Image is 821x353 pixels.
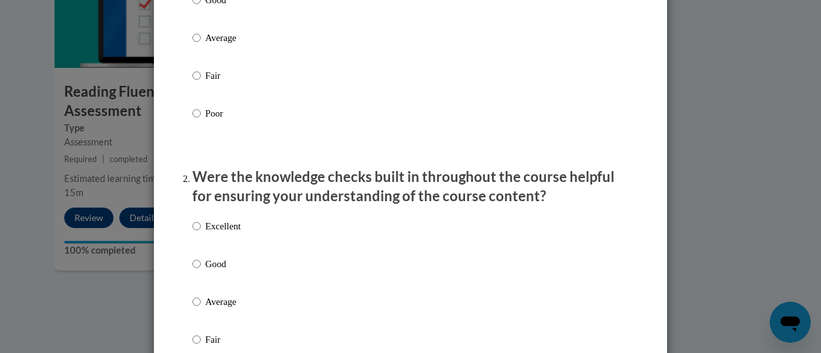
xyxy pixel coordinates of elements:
[192,295,201,309] input: Average
[192,332,201,347] input: Fair
[192,69,201,83] input: Fair
[192,167,629,207] p: Were the knowledge checks built in throughout the course helpful for ensuring your understanding ...
[205,69,241,83] p: Fair
[205,332,241,347] p: Fair
[192,31,201,45] input: Average
[192,106,201,120] input: Poor
[205,219,241,233] p: Excellent
[192,219,201,233] input: Excellent
[205,257,241,271] p: Good
[205,106,241,120] p: Poor
[205,295,241,309] p: Average
[205,31,241,45] p: Average
[192,257,201,271] input: Good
